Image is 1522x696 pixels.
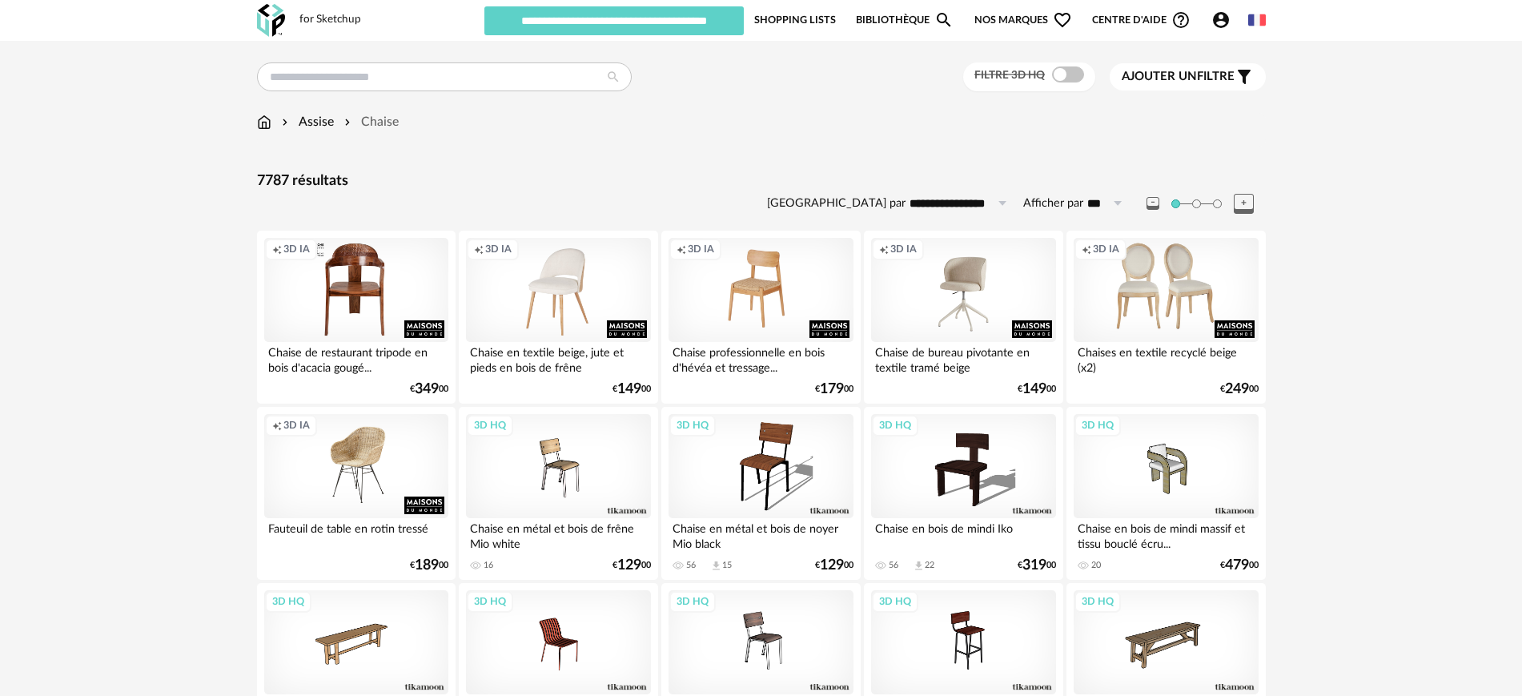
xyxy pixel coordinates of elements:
a: Shopping Lists [754,5,836,35]
a: BibliothèqueMagnify icon [856,5,954,35]
span: Help Circle Outline icon [1171,10,1191,30]
span: Creation icon [677,243,686,255]
div: 3D HQ [669,415,716,436]
a: Creation icon 3D IA Chaises en textile recyclé beige (x2) €24900 [1066,231,1265,404]
div: € 00 [1018,560,1056,571]
span: Account Circle icon [1211,10,1238,30]
div: € 00 [1018,384,1056,395]
div: for Sketchup [299,13,361,27]
img: OXP [257,4,285,37]
span: Creation icon [879,243,889,255]
a: 3D HQ Chaise en bois de mindi massif et tissu bouclé écru... 20 €47900 [1066,407,1265,580]
div: € 00 [1220,384,1259,395]
span: 3D IA [890,243,917,255]
div: € 00 [815,384,853,395]
span: 319 [1022,560,1046,571]
span: Heart Outline icon [1053,10,1072,30]
span: 129 [820,560,844,571]
div: 22 [925,560,934,571]
div: 3D HQ [872,591,918,612]
span: Nos marques [974,5,1072,35]
span: Download icon [710,560,722,572]
div: 3D HQ [1074,591,1121,612]
span: 179 [820,384,844,395]
span: Creation icon [474,243,484,255]
img: fr [1248,11,1266,29]
div: Chaise en métal et bois de noyer Mio black [669,518,853,550]
span: 479 [1225,560,1249,571]
span: 3D IA [1093,243,1119,255]
div: € 00 [815,560,853,571]
a: Creation icon 3D IA Chaise de bureau pivotante en textile tramé beige €14900 [864,231,1062,404]
button: Ajouter unfiltre Filter icon [1110,63,1266,91]
div: 3D HQ [1074,415,1121,436]
div: Assise [279,113,334,131]
div: 15 [722,560,732,571]
a: Creation icon 3D IA Fauteuil de table en rotin tressé €18900 [257,407,456,580]
span: 189 [415,560,439,571]
div: 20 [1091,560,1101,571]
a: Creation icon 3D IA Chaise en textile beige, jute et pieds en bois de frêne €14900 [459,231,657,404]
span: Ajouter un [1122,70,1197,82]
span: 249 [1225,384,1249,395]
div: € 00 [1220,560,1259,571]
div: Chaise en bois de mindi Iko [871,518,1055,550]
div: € 00 [410,560,448,571]
div: Chaises en textile recyclé beige (x2) [1074,342,1258,374]
div: Chaise de bureau pivotante en textile tramé beige [871,342,1055,374]
span: 3D IA [688,243,714,255]
img: svg+xml;base64,PHN2ZyB3aWR0aD0iMTYiIGhlaWdodD0iMTYiIHZpZXdCb3g9IjAgMCAxNiAxNiIgZmlsbD0ibm9uZSIgeG... [279,113,291,131]
div: € 00 [410,384,448,395]
span: 149 [1022,384,1046,395]
span: Filter icon [1235,67,1254,86]
div: 7787 résultats [257,172,1266,191]
span: 349 [415,384,439,395]
span: 3D IA [485,243,512,255]
div: 3D HQ [467,591,513,612]
span: Magnify icon [934,10,954,30]
div: Chaise de restaurant tripode en bois d'acacia gougé... [264,342,448,374]
img: svg+xml;base64,PHN2ZyB3aWR0aD0iMTYiIGhlaWdodD0iMTciIHZpZXdCb3g9IjAgMCAxNiAxNyIgZmlsbD0ibm9uZSIgeG... [257,113,271,131]
div: 56 [686,560,696,571]
div: Chaise en métal et bois de frêne Mio white [466,518,650,550]
span: Creation icon [1082,243,1091,255]
div: 3D HQ [669,591,716,612]
div: 3D HQ [467,415,513,436]
span: filtre [1122,69,1235,85]
span: Download icon [913,560,925,572]
div: Chaise en bois de mindi massif et tissu bouclé écru... [1074,518,1258,550]
div: Fauteuil de table en rotin tressé [264,518,448,550]
label: Afficher par [1023,196,1083,211]
span: 149 [617,384,641,395]
div: 3D HQ [872,415,918,436]
a: 3D HQ Chaise en bois de mindi Iko 56 Download icon 22 €31900 [864,407,1062,580]
a: Creation icon 3D IA Chaise de restaurant tripode en bois d'acacia gougé... €34900 [257,231,456,404]
div: 16 [484,560,493,571]
span: Account Circle icon [1211,10,1231,30]
div: 3D HQ [265,591,311,612]
div: Chaise en textile beige, jute et pieds en bois de frêne [466,342,650,374]
span: Creation icon [272,419,282,432]
div: € 00 [612,384,651,395]
div: € 00 [612,560,651,571]
a: 3D HQ Chaise en métal et bois de frêne Mio white 16 €12900 [459,407,657,580]
span: 129 [617,560,641,571]
span: Creation icon [272,243,282,255]
span: Centre d'aideHelp Circle Outline icon [1092,10,1191,30]
a: Creation icon 3D IA Chaise professionnelle en bois d'hévéa et tressage... €17900 [661,231,860,404]
span: 3D IA [283,419,310,432]
label: [GEOGRAPHIC_DATA] par [767,196,906,211]
span: 3D IA [283,243,310,255]
span: Filtre 3D HQ [974,70,1045,81]
div: Chaise professionnelle en bois d'hévéa et tressage... [669,342,853,374]
a: 3D HQ Chaise en métal et bois de noyer Mio black 56 Download icon 15 €12900 [661,407,860,580]
div: 56 [889,560,898,571]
